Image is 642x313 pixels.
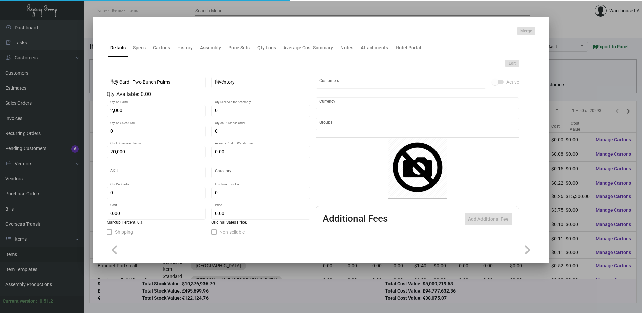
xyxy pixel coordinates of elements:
div: Price Sets [228,44,250,51]
div: Notes [340,44,353,51]
span: Non-sellable [219,228,245,236]
th: Active [323,233,343,245]
span: Edit [509,61,516,66]
div: History [177,44,193,51]
div: 0.51.2 [40,298,53,305]
div: Qty Logs [257,44,276,51]
span: Merge [520,28,532,34]
div: Hotel Portal [396,44,421,51]
div: Attachments [361,44,388,51]
div: Current version: [3,298,37,305]
span: Add Additional Fee [468,216,509,222]
th: Type [343,233,418,245]
div: Assembly [200,44,221,51]
button: Merge [517,27,535,35]
input: Add new.. [319,80,483,85]
div: Qty Available: 0.00 [107,90,310,98]
button: Edit [505,60,519,67]
h2: Additional Fees [323,213,388,225]
span: Shipping [115,228,133,236]
th: Price [446,233,474,245]
button: Add Additional Fee [465,213,512,225]
span: Active [506,78,519,86]
div: Details [110,44,126,51]
input: Add new.. [319,121,516,127]
div: Cartons [153,44,170,51]
th: Price type [474,233,504,245]
div: Specs [133,44,146,51]
th: Cost [418,233,446,245]
div: Average Cost Summary [283,44,333,51]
